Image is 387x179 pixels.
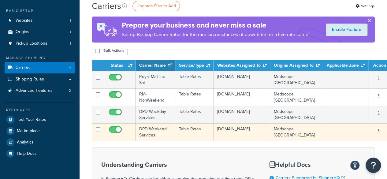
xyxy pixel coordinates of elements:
a: Origins 1 [5,26,75,38]
span: Websites [16,18,33,23]
span: Carriers [16,65,31,70]
div: Resources [5,107,75,113]
span: Shipping Rules [16,77,44,82]
td: [DOMAIN_NAME] [214,123,270,141]
li: Pickup Locations [5,38,75,49]
td: Medscope [GEOGRAPHIC_DATA] [270,106,323,123]
a: Marketplace [5,125,75,136]
th: Carrier Name: activate to sort column ascending [136,60,175,71]
td: Table Rates [175,88,214,106]
td: DPD-Weekday Services [136,106,175,123]
span: 2 [69,88,71,93]
button: Open Resource Center [366,158,381,173]
h4: Prepare your business and never miss a sale [122,20,311,30]
a: Carriers 4 [5,62,75,73]
span: Analytics [17,140,34,145]
span: 4 [69,65,71,70]
td: Table Rates [175,71,214,88]
div: Basic Setup [5,8,75,13]
a: Enable Feature [326,24,367,36]
th: Websites Assigned To: activate to sort column ascending [214,60,270,71]
h3: Understanding Carriers [101,161,254,168]
p: Set up Backup Carrier Rates for the rare circumstances of downtime for a live rate carrier. [122,30,311,39]
li: Websites [5,15,75,26]
span: Test Your Rates [17,117,46,122]
span: 1 [70,18,71,23]
a: Help Docs [5,148,75,159]
th: Status: activate to sort column ascending [104,60,136,71]
li: Carriers [5,62,75,73]
th: Applicable Zone: activate to sort column ascending [323,60,368,71]
span: 1 [70,29,71,35]
img: ad-rules-rateshop-fe6ec290ccb7230408bd80ed9643f0289d75e0ffd9eb532fc0e269fcd187b520.png [92,17,122,43]
a: Advanced Features 2 [5,85,75,96]
span: Upgrade Plan to Add [136,3,176,9]
td: DPD Weekend Services [136,123,175,141]
a: Pickup Locations 1 [5,38,75,49]
td: Medscope [GEOGRAPHIC_DATA] [270,123,323,141]
td: Royal Mail inc Sat [136,71,175,88]
td: RM-NonWeekend [136,88,175,106]
span: Help Docs [17,151,37,156]
a: Test Your Rates [5,114,75,125]
span: Marketplace [17,129,40,134]
span: Advanced Features [16,88,53,93]
td: [DOMAIN_NAME] [214,88,270,106]
td: Medscope [GEOGRAPHIC_DATA] [270,88,323,106]
td: [DOMAIN_NAME] [214,106,270,123]
span: 1 [70,41,71,46]
a: Upgrade Plan to Add [132,1,180,11]
td: [DOMAIN_NAME] [214,71,270,88]
a: Settings [355,2,375,10]
a: Analytics [5,137,75,148]
a: Websites 1 [5,15,75,26]
th: Origins Assigned To: activate to sort column ascending [270,60,323,71]
a: Shipping Rules [5,74,75,85]
li: Advanced Features [5,85,75,96]
td: Medscope [GEOGRAPHIC_DATA] [270,71,323,88]
button: Bulk Actions [92,46,128,55]
li: Origins [5,26,75,38]
th: Service/Type: activate to sort column ascending [175,60,214,71]
span: Pickup Locations [16,41,47,46]
td: Table Rates [175,106,214,123]
h3: Helpful Docs [270,161,349,168]
div: Manage Shipping [5,55,75,61]
span: Origins [16,29,29,35]
td: Table Rates [175,123,214,141]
